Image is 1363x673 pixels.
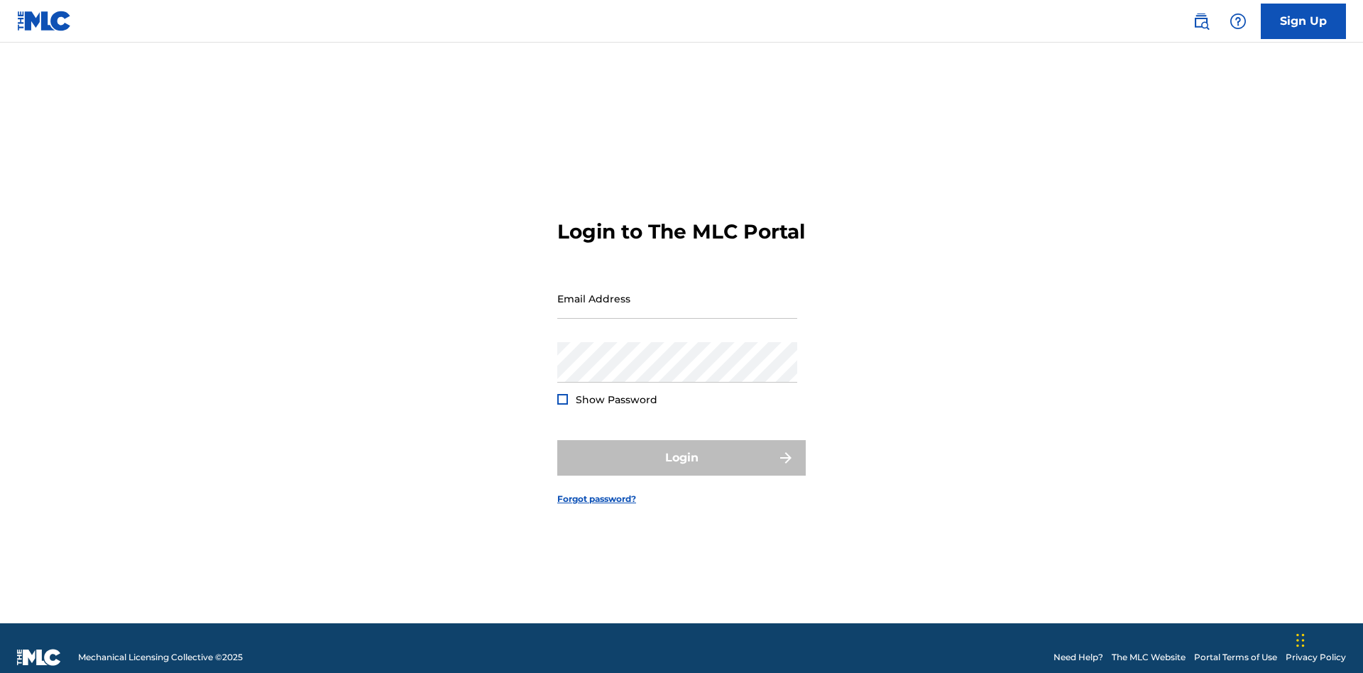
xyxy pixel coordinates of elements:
[1187,7,1215,35] a: Public Search
[17,11,72,31] img: MLC Logo
[1292,605,1363,673] iframe: Chat Widget
[1230,13,1247,30] img: help
[557,493,636,505] a: Forgot password?
[78,651,243,664] span: Mechanical Licensing Collective © 2025
[576,393,657,406] span: Show Password
[1261,4,1346,39] a: Sign Up
[557,219,805,244] h3: Login to The MLC Portal
[1193,13,1210,30] img: search
[1286,651,1346,664] a: Privacy Policy
[1053,651,1103,664] a: Need Help?
[1112,651,1186,664] a: The MLC Website
[1224,7,1252,35] div: Help
[17,649,61,666] img: logo
[1194,651,1277,664] a: Portal Terms of Use
[1296,619,1305,662] div: Drag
